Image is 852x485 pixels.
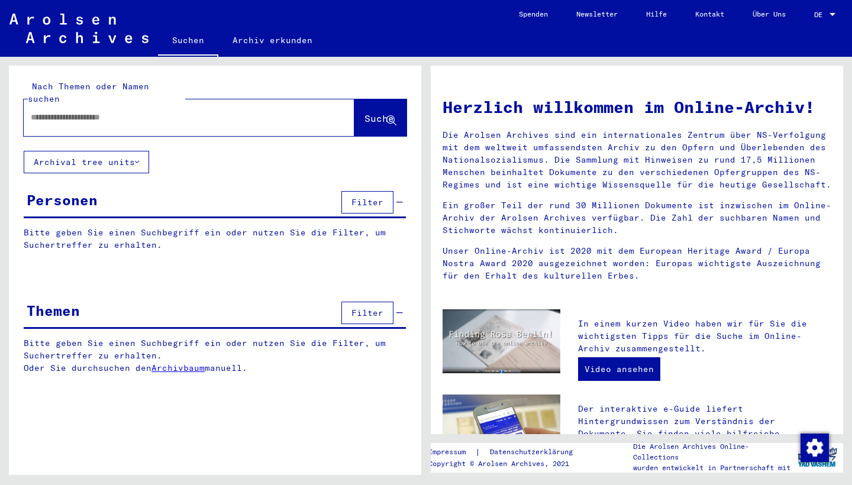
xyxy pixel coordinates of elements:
[795,442,840,472] img: yv_logo.png
[633,441,792,463] p: Die Arolsen Archives Online-Collections
[24,337,406,374] p: Bitte geben Sie einen Suchbegriff ein oder nutzen Sie die Filter, um Suchertreffer zu erhalten. O...
[443,309,560,373] img: video.jpg
[578,403,831,477] p: Der interaktive e-Guide liefert Hintergrundwissen zum Verständnis der Dokumente. Sie finden viele...
[341,302,393,324] button: Filter
[633,463,792,473] p: wurden entwickelt in Partnerschaft mit
[443,245,831,282] p: Unser Online-Archiv ist 2020 mit dem European Heritage Award / Europa Nostra Award 2020 ausgezeic...
[801,434,829,462] img: Zustimmung ändern
[364,112,394,124] span: Suche
[151,363,205,373] a: Archivbaum
[351,308,383,318] span: Filter
[28,81,149,104] mat-label: Nach Themen oder Namen suchen
[428,446,475,458] a: Impressum
[800,433,828,461] div: Zustimmung ändern
[27,300,80,321] div: Themen
[158,26,218,57] a: Suchen
[443,95,831,119] h1: Herzlich willkommen im Online-Archiv!
[443,129,831,191] p: Die Arolsen Archives sind ein internationales Zentrum über NS-Verfolgung mit dem weltweit umfasse...
[814,11,827,19] span: DE
[351,197,383,208] span: Filter
[428,458,587,469] p: Copyright © Arolsen Archives, 2021
[24,227,406,251] p: Bitte geben Sie einen Suchbegriff ein oder nutzen Sie die Filter, um Suchertreffer zu erhalten.
[480,446,587,458] a: Datenschutzerklärung
[578,357,660,381] a: Video ansehen
[428,446,587,458] div: |
[218,26,327,54] a: Archiv erkunden
[354,99,406,136] button: Suche
[9,14,149,43] img: Arolsen_neg.svg
[578,318,831,355] p: In einem kurzen Video haben wir für Sie die wichtigsten Tipps für die Suche im Online-Archiv zusa...
[341,191,393,214] button: Filter
[24,151,149,173] button: Archival tree units
[27,189,98,211] div: Personen
[443,395,560,473] img: eguide.jpg
[443,199,831,237] p: Ein großer Teil der rund 30 Millionen Dokumente ist inzwischen im Online-Archiv der Arolsen Archi...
